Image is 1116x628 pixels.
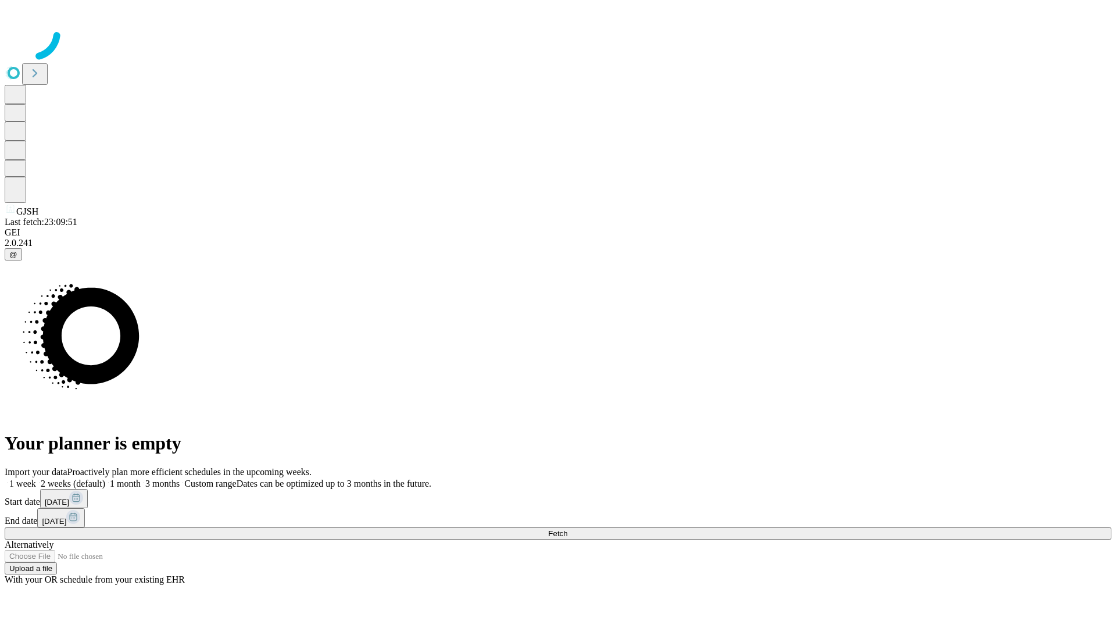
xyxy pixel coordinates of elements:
[40,489,88,508] button: [DATE]
[16,206,38,216] span: GJSH
[5,508,1111,527] div: End date
[5,217,77,227] span: Last fetch: 23:09:51
[548,529,567,538] span: Fetch
[5,248,22,261] button: @
[42,517,66,526] span: [DATE]
[5,540,53,549] span: Alternatively
[145,479,180,488] span: 3 months
[9,479,36,488] span: 1 week
[45,498,69,506] span: [DATE]
[184,479,236,488] span: Custom range
[5,433,1111,454] h1: Your planner is empty
[9,250,17,259] span: @
[5,562,57,575] button: Upload a file
[5,575,185,584] span: With your OR schedule from your existing EHR
[5,227,1111,238] div: GEI
[41,479,105,488] span: 2 weeks (default)
[110,479,141,488] span: 1 month
[37,508,85,527] button: [DATE]
[67,467,312,477] span: Proactively plan more efficient schedules in the upcoming weeks.
[237,479,431,488] span: Dates can be optimized up to 3 months in the future.
[5,489,1111,508] div: Start date
[5,238,1111,248] div: 2.0.241
[5,467,67,477] span: Import your data
[5,527,1111,540] button: Fetch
